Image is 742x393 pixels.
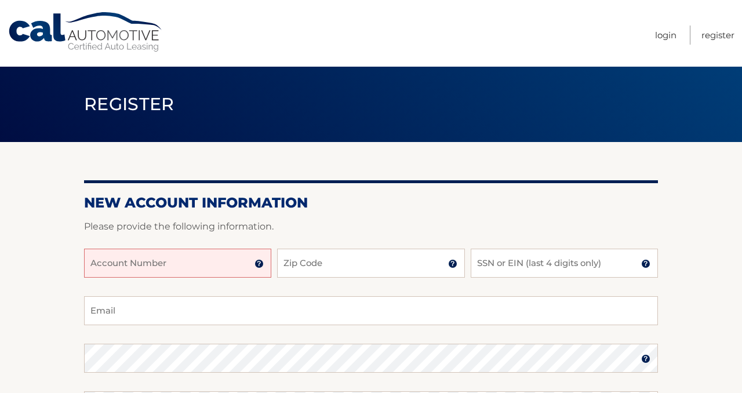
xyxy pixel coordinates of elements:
[277,249,464,278] input: Zip Code
[84,219,658,235] p: Please provide the following information.
[84,249,271,278] input: Account Number
[448,259,457,268] img: tooltip.svg
[655,26,676,45] a: Login
[471,249,658,278] input: SSN or EIN (last 4 digits only)
[84,194,658,212] h2: New Account Information
[254,259,264,268] img: tooltip.svg
[641,259,650,268] img: tooltip.svg
[84,296,658,325] input: Email
[701,26,734,45] a: Register
[8,12,164,53] a: Cal Automotive
[641,354,650,363] img: tooltip.svg
[84,93,174,115] span: Register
